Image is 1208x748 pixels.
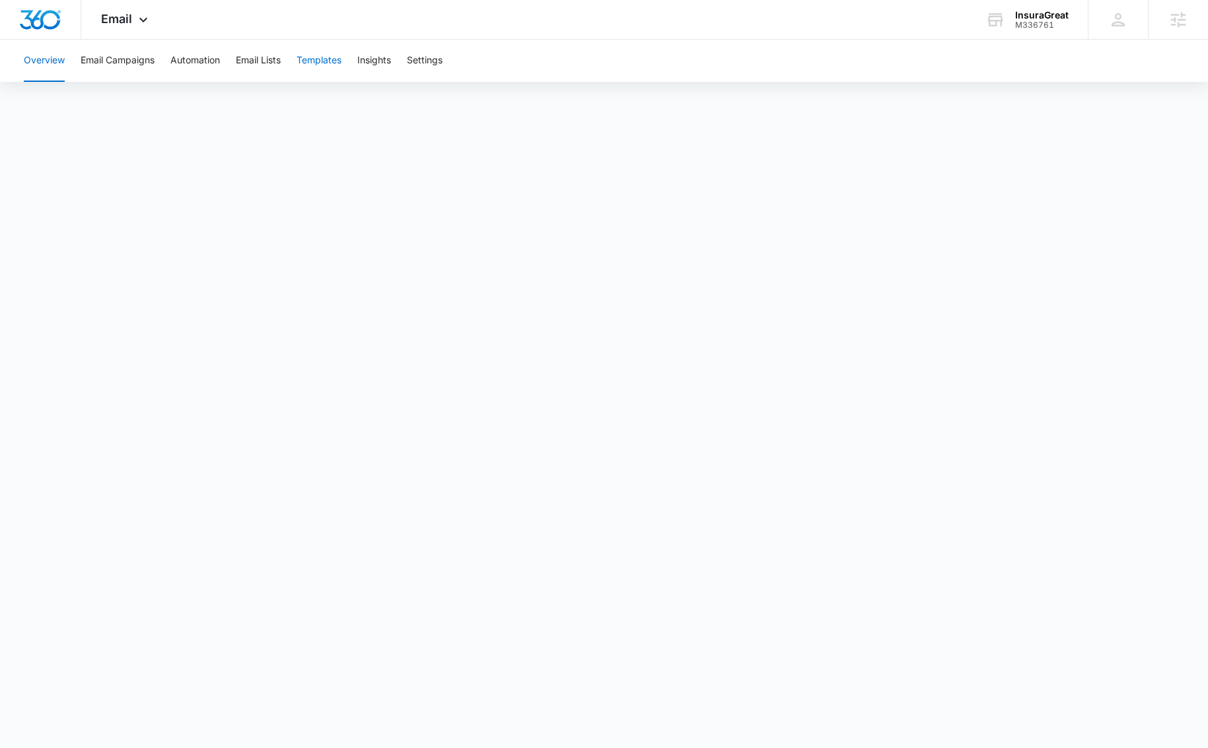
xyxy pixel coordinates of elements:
span: Email [101,12,132,26]
button: Templates [297,40,341,82]
button: Insights [357,40,391,82]
button: Email Lists [236,40,281,82]
div: account name [1015,10,1069,20]
button: Automation [170,40,220,82]
div: account id [1015,20,1069,30]
button: Settings [407,40,443,82]
button: Overview [24,40,65,82]
button: Email Campaigns [81,40,155,82]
